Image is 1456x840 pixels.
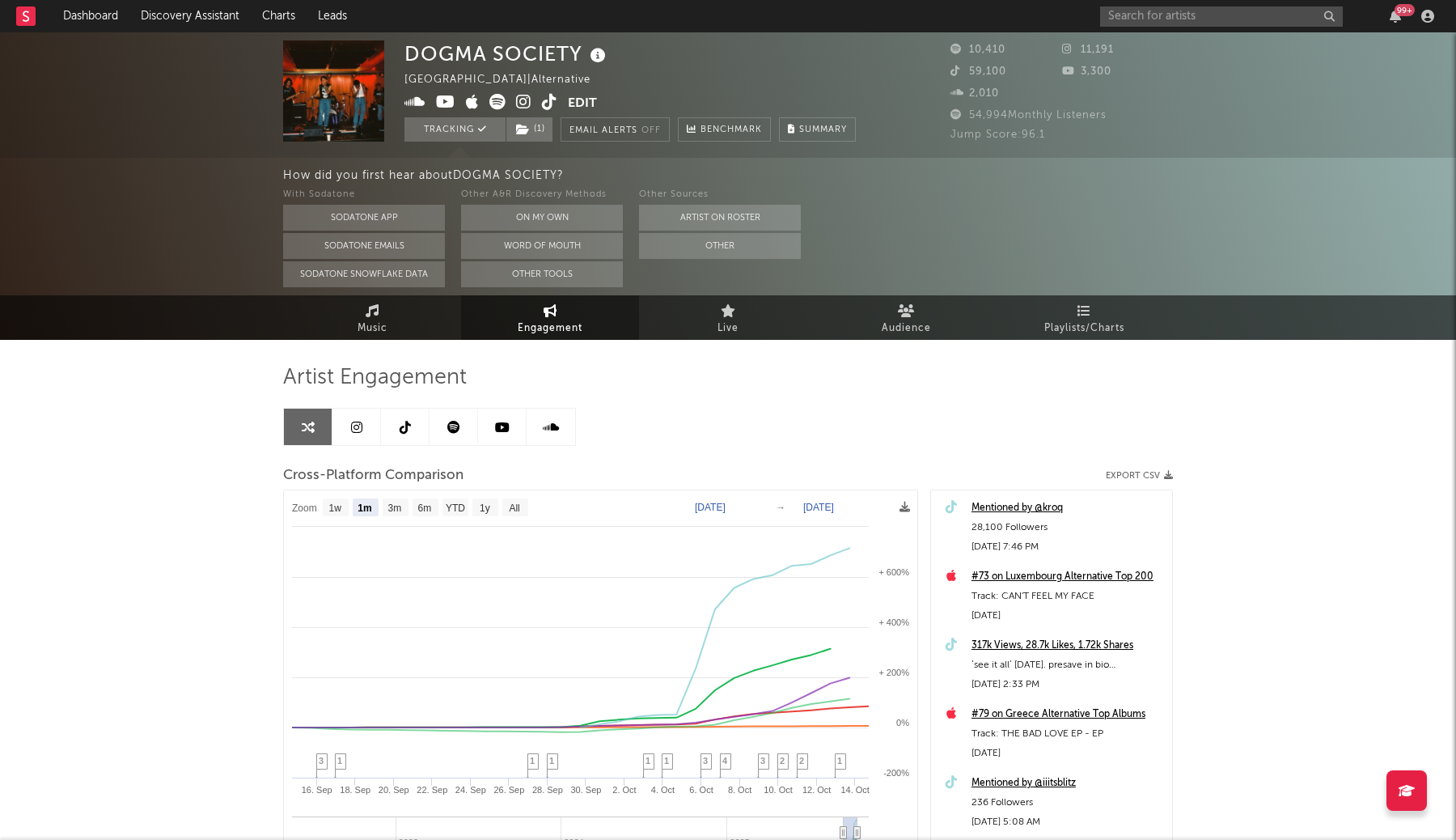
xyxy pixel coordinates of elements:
text: 14. Oct [840,785,869,795]
span: 2 [799,756,804,766]
button: 99+ [1390,10,1401,23]
button: Sodatone App [283,205,445,231]
button: Sodatone Snowflake Data [283,261,445,287]
span: 1 [549,756,554,766]
text: All [509,503,519,514]
div: Track: CAN'T FEEL MY FACE [971,587,1164,606]
a: Live [639,295,817,340]
div: Other A&R Discovery Methods [461,185,623,205]
button: Summary [779,117,856,142]
text: + 600% [878,567,909,577]
text: 1y [480,503,490,514]
text: 26. Sep [493,785,524,795]
span: ( 1 ) [506,117,553,142]
a: Mentioned by @kroq [971,498,1164,518]
text: -200% [883,768,909,778]
button: Other Tools [461,261,623,287]
text: 18. Sep [340,785,370,795]
div: 236 Followers [971,793,1164,812]
text: → [776,502,785,513]
div: ‘see it all’ [DATE]. presave in bio #dogmasociety #alternativerock #freechino #indierock #rocktober [971,655,1164,675]
text: Zoom [292,503,317,514]
span: 11,191 [1062,45,1114,55]
span: 4 [722,756,727,766]
button: Edit [568,94,597,114]
span: 54,994 Monthly Listeners [950,110,1107,121]
div: [DATE] 5:08 AM [971,812,1164,832]
span: 1 [530,756,535,766]
a: Engagement [461,295,639,340]
span: 1 [837,756,842,766]
div: 28,100 Followers [971,518,1164,537]
span: Summary [799,125,847,134]
a: #73 on Luxembourg Alternative Top 200 [971,567,1164,587]
text: + 400% [878,617,909,627]
em: Off [641,126,661,135]
text: 0% [896,718,909,728]
button: (1) [506,117,552,142]
text: YTD [446,503,465,514]
span: Benchmark [700,121,762,140]
button: Sodatone Emails [283,233,445,259]
span: Artist Engagement [283,368,467,388]
a: 317k Views, 28.7k Likes, 1.72k Shares [971,636,1164,655]
text: 6m [418,503,432,514]
button: Word Of Mouth [461,233,623,259]
a: Audience [817,295,995,340]
text: 4. Oct [651,785,675,795]
a: Playlists/Charts [995,295,1173,340]
text: 1w [329,503,342,514]
text: 20. Sep [379,785,409,795]
a: #79 on Greece Alternative Top Albums [971,705,1164,724]
text: 6. Oct [689,785,713,795]
span: Engagement [518,319,582,338]
span: 3,300 [1062,66,1111,77]
div: [DATE] 7:46 PM [971,537,1164,557]
text: 12. Oct [802,785,831,795]
div: With Sodatone [283,185,445,205]
a: Benchmark [678,117,771,142]
text: + 200% [878,668,909,677]
text: 24. Sep [455,785,486,795]
span: 1 [645,756,650,766]
span: 59,100 [950,66,1006,77]
text: 22. Sep [417,785,447,795]
div: [GEOGRAPHIC_DATA] | Alternative [404,70,609,90]
div: Other Sources [639,185,801,205]
text: 16. Sep [302,785,332,795]
text: 30. Sep [570,785,601,795]
span: 2 [780,756,785,766]
button: Other [639,233,801,259]
div: [DATE] 2:33 PM [971,675,1164,694]
span: Jump Score: 96.1 [950,129,1045,140]
div: [DATE] [971,744,1164,763]
span: Playlists/Charts [1044,319,1124,338]
input: Search for artists [1100,6,1343,27]
text: 8. Oct [728,785,751,795]
div: How did you first hear about DOGMA SOCIETY ? [283,166,1456,185]
span: 1 [337,756,342,766]
span: 3 [319,756,324,766]
text: [DATE] [695,502,726,513]
text: 1m [358,503,371,514]
span: 10,410 [950,45,1005,55]
span: 3 [703,756,708,766]
button: Artist on Roster [639,205,801,231]
button: Email AlertsOff [561,117,670,142]
text: 3m [388,503,402,514]
span: 2,010 [950,88,999,99]
div: DOGMA SOCIETY [404,40,610,67]
button: Export CSV [1106,471,1173,481]
div: Track: THE BAD LOVE EP - EP [971,724,1164,744]
a: Mentioned by @iiitsblitz [971,774,1164,793]
button: Tracking [404,117,506,142]
text: 2. Oct [612,785,636,795]
span: Music [358,319,387,338]
text: 10. Oct [764,785,792,795]
span: 1 [664,756,669,766]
